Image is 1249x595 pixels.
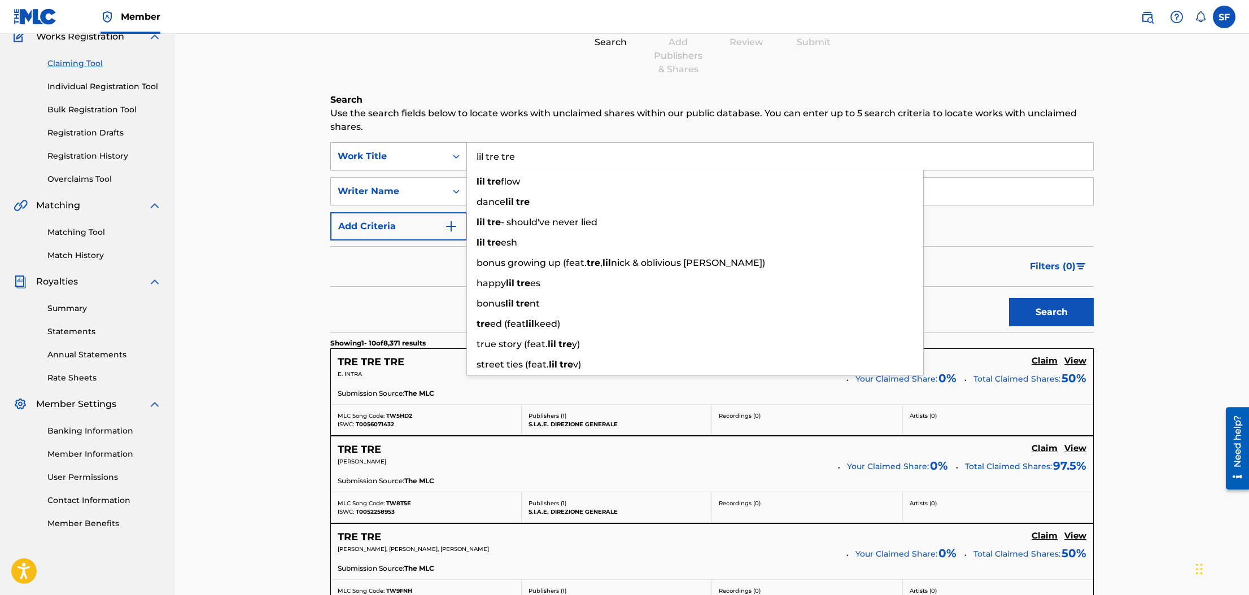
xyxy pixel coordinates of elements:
a: Individual Registration Tool [47,81,161,93]
strong: tre [516,298,530,309]
button: Search [1009,298,1094,326]
img: Matching [14,199,28,212]
span: true story (feat. [477,339,548,349]
a: Matching Tool [47,226,161,238]
span: Works Registration [36,30,124,43]
strong: lil [477,176,485,187]
p: Publishers ( 1 ) [529,587,705,595]
span: - should've never lied [501,217,597,228]
div: User Menu [1213,6,1235,28]
span: Royalties [36,275,78,288]
h5: Claim [1032,531,1058,541]
p: Publishers ( 1 ) [529,412,705,420]
img: Royalties [14,275,27,288]
span: The MLC [404,476,434,486]
a: View [1064,531,1086,543]
span: nick & oblivious [PERSON_NAME]) [611,257,765,268]
span: ISWC: [338,508,354,515]
p: S.I.A.E. DIREZIONE GENERALE [529,420,705,428]
span: Submission Source: [338,476,404,486]
span: TW9FNH [386,587,412,594]
h6: Search [330,93,1094,107]
a: Registration History [47,150,161,162]
strong: tre [487,176,501,187]
span: Matching [36,199,80,212]
span: , [600,257,602,268]
div: Search [582,36,639,49]
span: Submission Source: [338,388,404,399]
strong: lil [506,278,514,288]
span: y) [572,339,580,349]
span: [PERSON_NAME] [338,458,386,465]
span: 50 % [1062,545,1086,562]
img: expand [148,199,161,212]
a: View [1064,356,1086,368]
span: MLC Song Code: [338,500,385,507]
a: Member Information [47,448,161,460]
span: es [530,278,540,288]
span: MLC Song Code: [338,587,385,594]
p: Artists ( 0 ) [910,587,1087,595]
img: Top Rightsholder [101,10,114,24]
span: T0056071432 [356,421,394,428]
strong: lil [505,196,514,207]
a: Statements [47,326,161,338]
a: Public Search [1136,6,1159,28]
a: View [1064,443,1086,456]
a: Banking Information [47,425,161,437]
strong: tre [516,196,530,207]
a: Summary [47,303,161,314]
span: keed) [534,318,560,329]
p: Showing 1 - 10 of 8,371 results [330,338,426,348]
span: flow [501,176,520,187]
h5: View [1064,531,1086,541]
h5: TRE TRE [338,443,381,456]
h5: Claim [1032,356,1058,366]
strong: lil [549,359,557,370]
span: TW5HD2 [386,412,412,419]
h5: Claim [1032,443,1058,454]
span: Member [121,10,160,23]
span: 0 % [938,545,957,562]
strong: lil [477,217,485,228]
h5: View [1064,356,1086,366]
h5: TRE TRE [338,531,381,544]
span: bonus [477,298,505,309]
img: expand [148,30,161,43]
span: ed (feat [490,318,526,329]
div: Notifications [1195,11,1206,23]
span: Your Claimed Share: [847,461,929,473]
div: Review [718,36,774,49]
iframe: Resource Center [1217,403,1249,494]
a: Bulk Registration Tool [47,104,161,116]
span: Total Claimed Shares: [973,549,1060,559]
img: MLC Logo [14,8,57,25]
strong: tre [558,339,572,349]
a: Overclaims Tool [47,173,161,185]
a: Rate Sheets [47,372,161,384]
span: Member Settings [36,397,116,411]
span: T0052258953 [356,508,395,515]
a: Claiming Tool [47,58,161,69]
p: Recordings ( 0 ) [719,587,896,595]
span: v) [573,359,581,370]
strong: lil [477,237,485,248]
img: expand [148,275,161,288]
span: 50 % [1062,370,1086,387]
strong: tre [560,359,573,370]
a: Member Benefits [47,518,161,530]
strong: lil [526,318,534,329]
a: Registration Drafts [47,127,161,139]
div: Drag [1196,552,1203,586]
div: Help [1165,6,1188,28]
p: Publishers ( 1 ) [529,499,705,508]
a: Match History [47,250,161,261]
span: Total Claimed Shares: [973,374,1060,384]
span: bonus growing up (feat. [477,257,587,268]
strong: tre [587,257,600,268]
div: Chat Widget [1193,541,1249,595]
span: MLC Song Code: [338,412,385,419]
span: dance [477,196,505,207]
